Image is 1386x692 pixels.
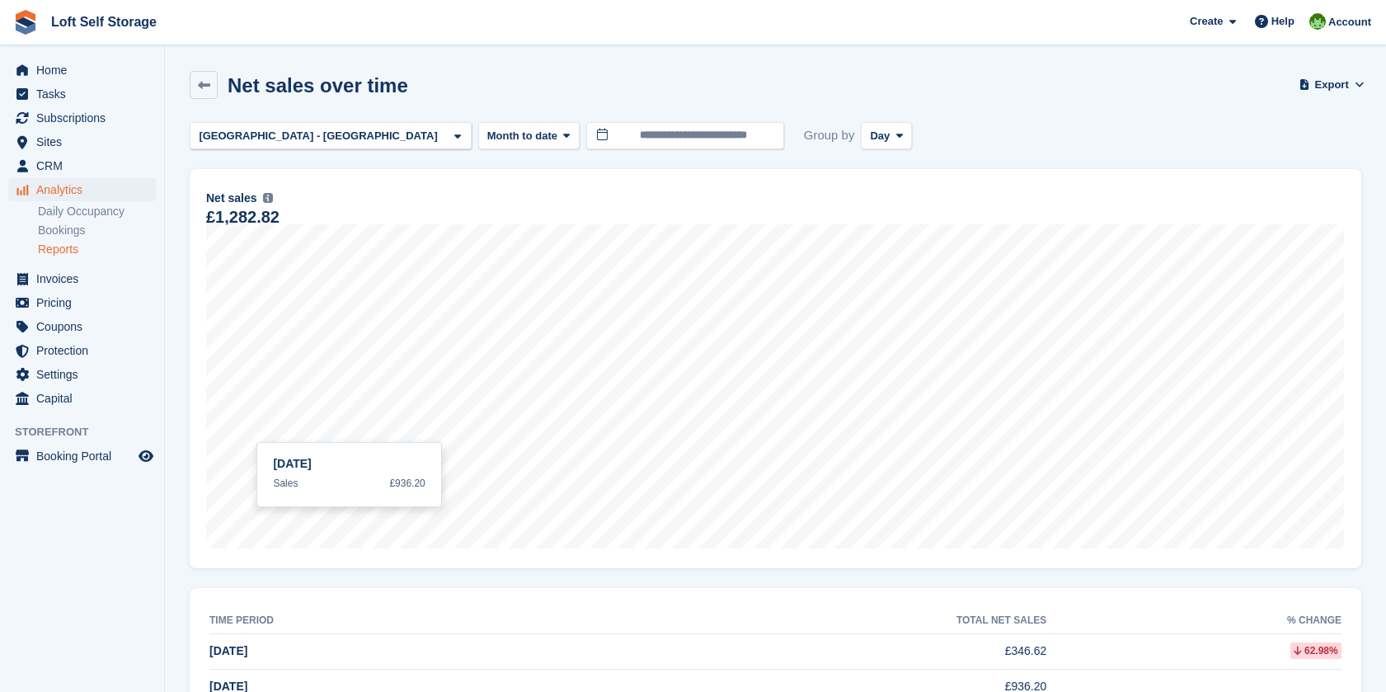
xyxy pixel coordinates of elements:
[36,130,135,153] span: Sites
[8,154,156,177] a: menu
[45,8,163,35] a: Loft Self Storage
[1271,13,1294,30] span: Help
[487,128,557,144] span: Month to date
[136,446,156,466] a: Preview store
[1309,13,1326,30] img: James Johnson
[15,424,164,440] span: Storefront
[36,363,135,386] span: Settings
[8,106,156,129] a: menu
[558,608,1047,634] th: Total net sales
[36,267,135,290] span: Invoices
[8,291,156,314] a: menu
[861,122,912,149] button: Day
[8,445,156,468] a: menu
[8,339,156,362] a: menu
[8,82,156,106] a: menu
[1328,14,1371,31] span: Account
[36,106,135,129] span: Subscriptions
[8,267,156,290] a: menu
[1046,608,1341,634] th: % change
[36,315,135,338] span: Coupons
[1290,643,1341,659] div: 62.98%
[36,339,135,362] span: Protection
[1315,77,1349,93] span: Export
[206,210,280,224] div: £1,282.82
[8,387,156,410] a: menu
[36,445,135,468] span: Booking Portal
[263,193,273,203] img: icon-info-grey-7440780725fd019a000dd9b08b2336e03edf1995a4989e88bcd33f0948082b44.svg
[8,363,156,386] a: menu
[209,608,558,634] th: Time period
[36,387,135,410] span: Capital
[36,291,135,314] span: Pricing
[1190,13,1223,30] span: Create
[8,59,156,82] a: menu
[1302,71,1361,98] button: Export
[870,128,890,144] span: Day
[38,204,156,219] a: Daily Occupancy
[558,634,1047,670] td: £346.62
[206,190,256,207] span: Net sales
[36,59,135,82] span: Home
[8,178,156,201] a: menu
[8,130,156,153] a: menu
[38,223,156,238] a: Bookings
[13,10,38,35] img: stora-icon-8386f47178a22dfd0bd8f6a31ec36ba5ce8667c1dd55bd0f319d3a0aa187defe.svg
[8,315,156,338] a: menu
[478,122,580,149] button: Month to date
[228,74,408,97] h2: Net sales over time
[36,82,135,106] span: Tasks
[209,644,247,657] span: [DATE]
[36,154,135,177] span: CRM
[196,128,444,144] div: [GEOGRAPHIC_DATA] - [GEOGRAPHIC_DATA]
[804,122,855,149] span: Group by
[36,178,135,201] span: Analytics
[38,242,156,257] a: Reports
